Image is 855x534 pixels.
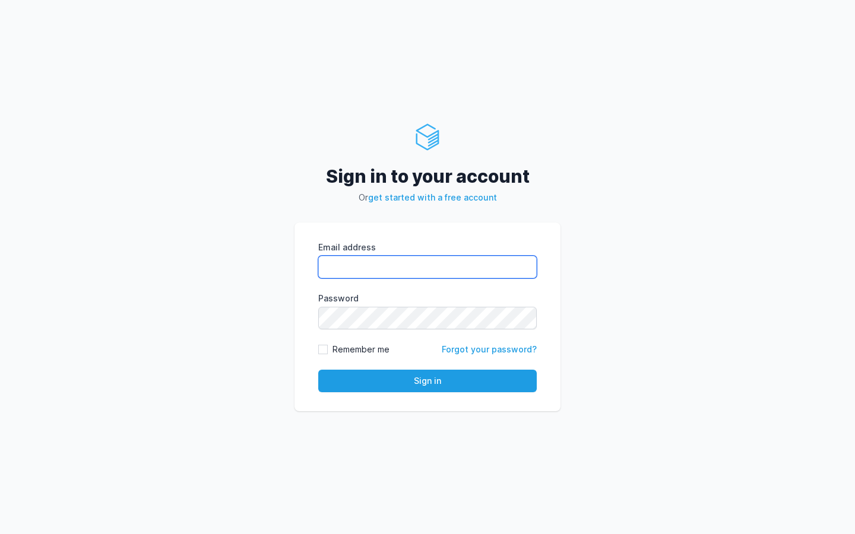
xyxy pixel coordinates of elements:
[318,293,537,304] label: Password
[294,192,560,204] p: Or
[318,370,537,392] button: Sign in
[294,166,560,187] h2: Sign in to your account
[413,123,442,151] img: ServerAuth
[332,344,389,355] label: Remember me
[368,192,497,202] a: get started with a free account
[442,344,537,354] a: Forgot your password?
[318,241,537,253] label: Email address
